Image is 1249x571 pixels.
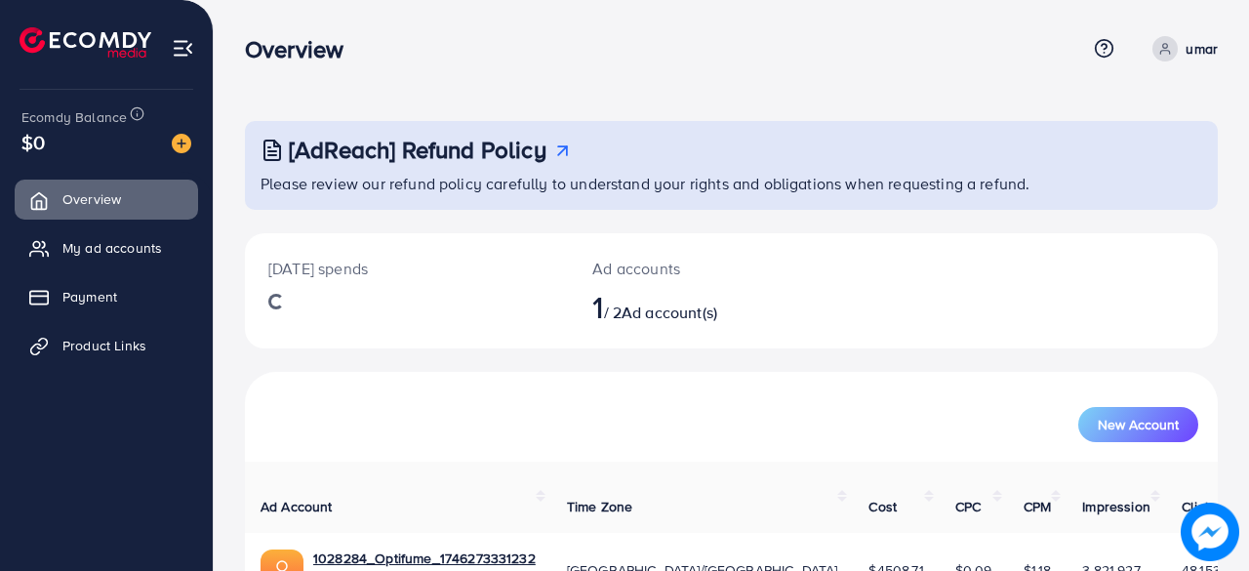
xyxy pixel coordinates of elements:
[15,326,198,365] a: Product Links
[592,257,788,280] p: Ad accounts
[1145,36,1218,61] a: umar
[1082,497,1150,516] span: Impression
[62,238,162,258] span: My ad accounts
[15,228,198,267] a: My ad accounts
[15,180,198,219] a: Overview
[261,497,333,516] span: Ad Account
[268,257,545,280] p: [DATE] spends
[868,497,897,516] span: Cost
[62,287,117,306] span: Payment
[1024,497,1051,516] span: CPM
[172,37,194,60] img: menu
[172,134,191,153] img: image
[567,497,632,516] span: Time Zone
[622,302,717,323] span: Ad account(s)
[313,549,536,568] a: 1028284_Optifume_1746273331232
[1181,503,1239,561] img: image
[955,497,981,516] span: CPC
[21,128,45,156] span: $0
[592,288,788,325] h2: / 2
[1182,497,1219,516] span: Clicks
[62,336,146,355] span: Product Links
[592,284,603,329] span: 1
[261,172,1206,195] p: Please review our refund policy carefully to understand your rights and obligations when requesti...
[15,277,198,316] a: Payment
[1098,418,1179,431] span: New Account
[62,189,121,209] span: Overview
[1078,407,1198,442] button: New Account
[20,27,151,58] img: logo
[289,136,546,164] h3: [AdReach] Refund Policy
[21,107,127,127] span: Ecomdy Balance
[1186,37,1218,61] p: umar
[245,35,359,63] h3: Overview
